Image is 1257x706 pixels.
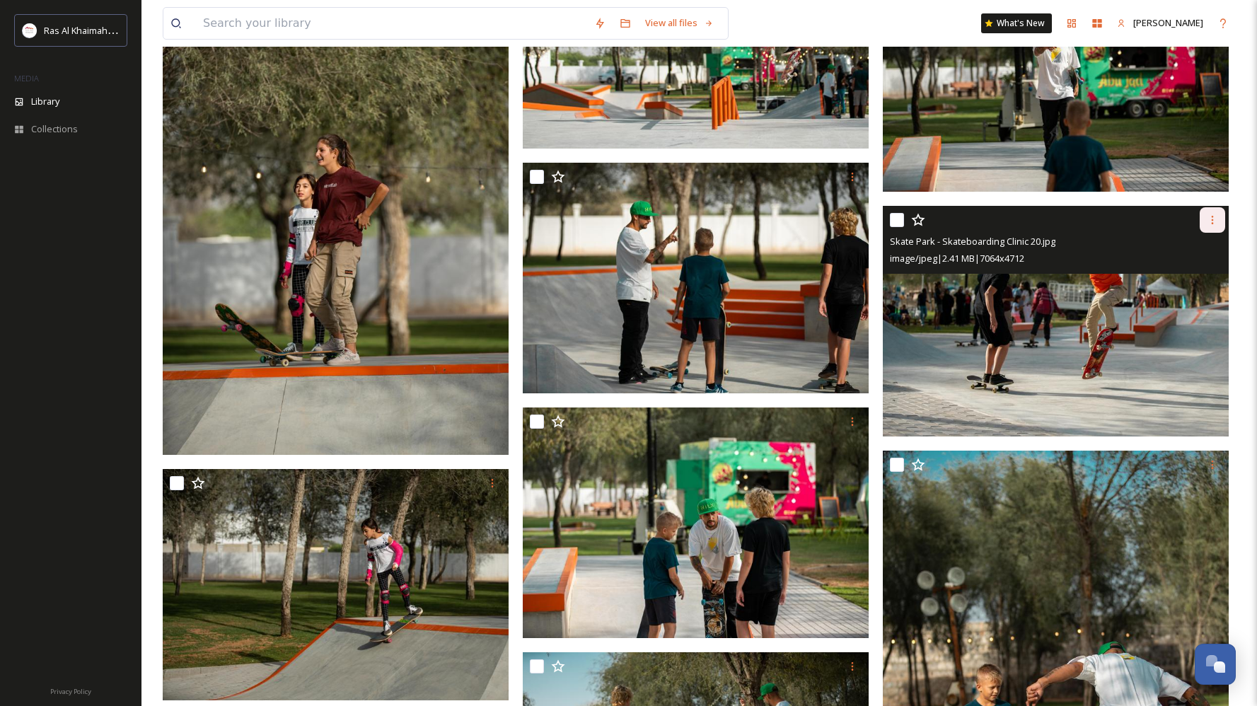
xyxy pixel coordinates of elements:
[890,235,1055,248] span: Skate Park - Skateboarding Clinic 20.jpg
[31,95,59,108] span: Library
[890,252,1024,265] span: image/jpeg | 2.41 MB | 7064 x 4712
[523,163,869,393] img: Skate Park - Skateboarding Clinic 26.jpg
[638,9,721,37] a: View all files
[1133,16,1203,29] span: [PERSON_NAME]
[14,73,39,83] span: MEDIA
[196,8,587,39] input: Search your library
[883,206,1229,436] img: Skate Park - Skateboarding Clinic 20.jpg
[50,687,91,696] span: Privacy Policy
[23,23,37,37] img: Logo_RAKTDA_RGB-01.png
[1110,9,1210,37] a: [PERSON_NAME]
[981,13,1052,33] a: What's New
[523,407,869,638] img: Skate Park - Skateboarding Clinic 23.jpg
[44,23,244,37] span: Ras Al Khaimah Tourism Development Authority
[31,122,78,136] span: Collections
[50,682,91,699] a: Privacy Policy
[163,469,509,700] img: Skate Park - Skateboarding Clinic 22.jpg
[1195,644,1236,685] button: Open Chat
